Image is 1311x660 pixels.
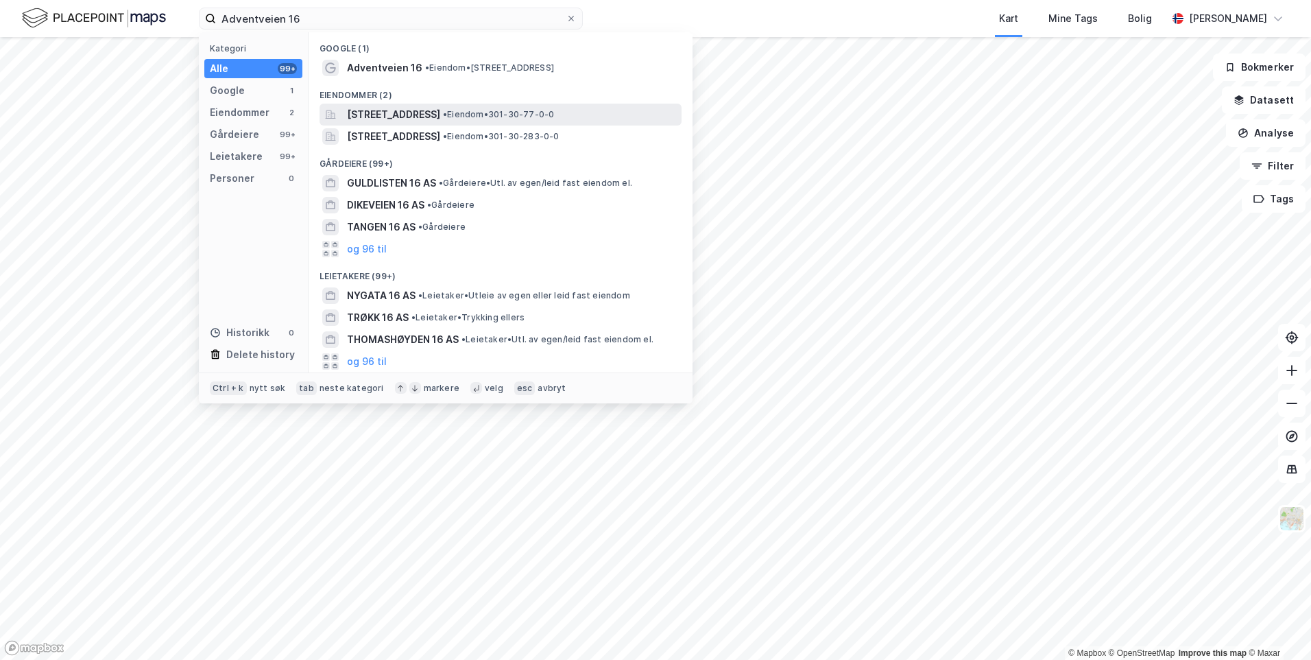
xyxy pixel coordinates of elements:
button: Datasett [1222,86,1306,114]
a: Mapbox homepage [4,640,64,656]
input: Søk på adresse, matrikkel, gårdeiere, leietakere eller personer [216,8,566,29]
span: • [427,200,431,210]
span: TANGEN 16 AS [347,219,416,235]
div: 99+ [278,63,297,74]
span: NYGATA 16 AS [347,287,416,304]
div: Kart [999,10,1018,27]
div: 2 [286,107,297,118]
div: Historikk [210,325,269,341]
div: Delete history [226,346,295,363]
div: Personer [210,170,254,187]
button: Bokmerker [1213,54,1306,81]
span: Leietaker • Utl. av egen/leid fast eiendom el. [461,334,653,345]
span: Gårdeiere [418,222,466,233]
span: Leietaker • Trykking ellers [411,312,525,323]
div: Gårdeiere (99+) [309,148,693,172]
span: GULDLISTEN 16 AS [347,175,436,191]
span: • [443,131,447,141]
div: Google [210,82,245,99]
div: Ctrl + k [210,381,247,395]
div: esc [514,381,536,395]
div: 1 [286,85,297,96]
button: Tags [1242,185,1306,213]
div: markere [424,383,459,394]
a: Improve this map [1179,648,1247,658]
a: Mapbox [1068,648,1106,658]
span: Eiendom • [STREET_ADDRESS] [425,62,554,73]
button: Analyse [1226,119,1306,147]
span: • [418,222,422,232]
div: avbryt [538,383,566,394]
span: Gårdeiere • Utl. av egen/leid fast eiendom el. [439,178,632,189]
div: Bolig [1128,10,1152,27]
div: Mine Tags [1048,10,1098,27]
span: • [425,62,429,73]
span: • [411,312,416,322]
div: 0 [286,327,297,338]
div: velg [485,383,503,394]
span: [STREET_ADDRESS] [347,106,440,123]
span: Gårdeiere [427,200,474,211]
span: THOMASHØYDEN 16 AS [347,331,459,348]
span: DIKEVEIEN 16 AS [347,197,424,213]
span: • [439,178,443,188]
div: Gårdeiere [210,126,259,143]
div: 99+ [278,151,297,162]
span: • [443,109,447,119]
div: Google (1) [309,32,693,57]
div: 99+ [278,129,297,140]
span: Adventveien 16 [347,60,422,76]
div: Leietakere (99+) [309,260,693,285]
iframe: Chat Widget [1242,594,1311,660]
div: 0 [286,173,297,184]
a: OpenStreetMap [1109,648,1175,658]
span: TRØKK 16 AS [347,309,409,326]
button: og 96 til [347,241,387,257]
div: Alle [210,60,228,77]
button: Filter [1240,152,1306,180]
div: Leietakere [210,148,263,165]
span: • [418,290,422,300]
div: [PERSON_NAME] [1189,10,1267,27]
div: Eiendommer [210,104,269,121]
span: Eiendom • 301-30-283-0-0 [443,131,560,142]
div: neste kategori [320,383,384,394]
span: • [461,334,466,344]
img: logo.f888ab2527a4732fd821a326f86c7f29.svg [22,6,166,30]
span: [STREET_ADDRESS] [347,128,440,145]
span: Eiendom • 301-30-77-0-0 [443,109,554,120]
span: Leietaker • Utleie av egen eller leid fast eiendom [418,290,630,301]
div: tab [296,381,317,395]
div: nytt søk [250,383,286,394]
div: Kategori [210,43,302,54]
img: Z [1279,506,1305,532]
div: Eiendommer (2) [309,79,693,104]
button: og 96 til [347,353,387,370]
